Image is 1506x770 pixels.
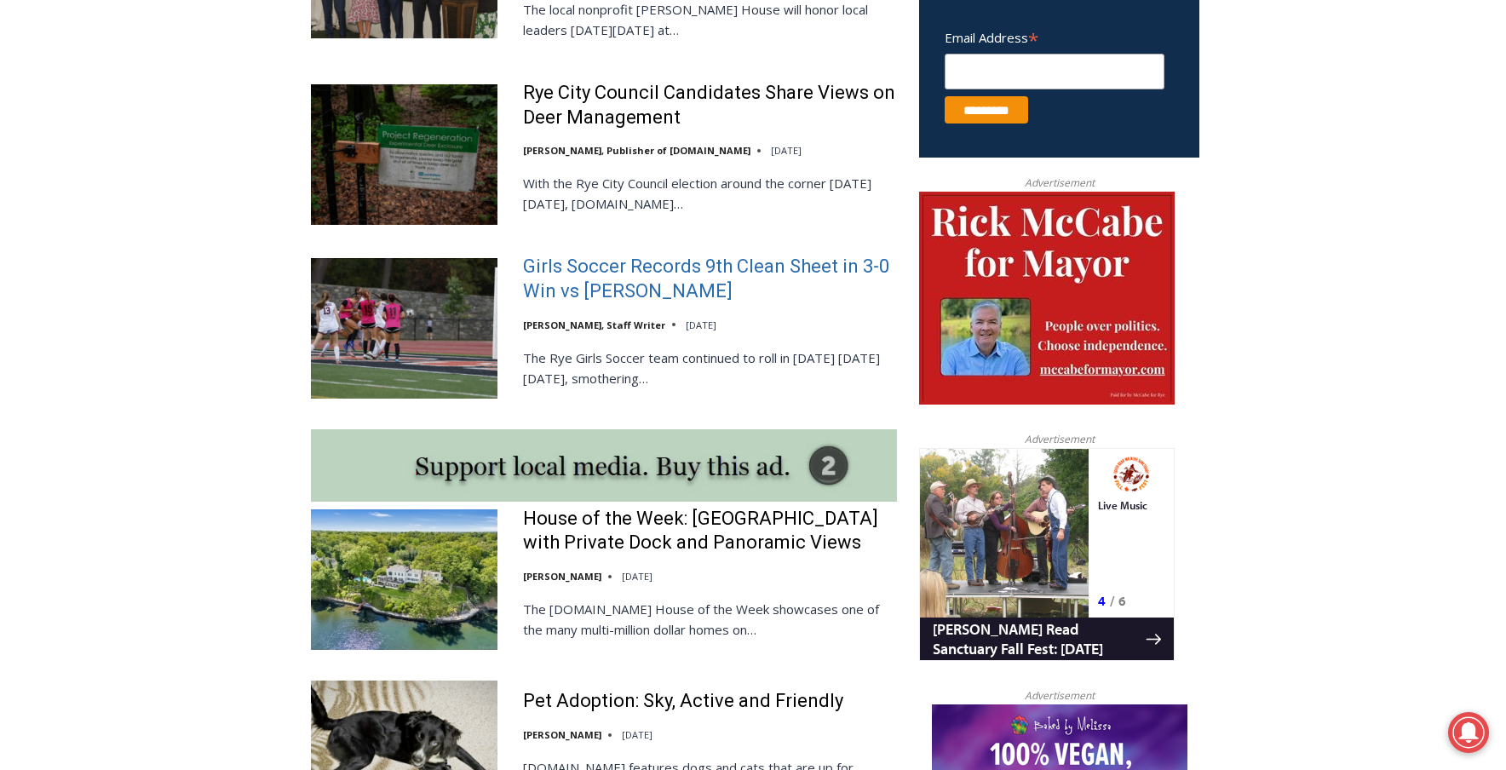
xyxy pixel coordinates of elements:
p: With the Rye City Council election around the corner [DATE][DATE], [DOMAIN_NAME]… [523,173,897,214]
div: 4 [179,144,187,161]
a: Intern @ [DOMAIN_NAME] [410,165,825,212]
span: Advertisement [1008,687,1112,704]
img: support local media, buy this ad [311,429,897,502]
img: Girls Soccer Records 9th Clean Sheet in 3-0 Win vs Harrison [311,258,497,398]
img: Rye City Council Candidates Share Views on Deer Management [311,84,497,224]
a: [PERSON_NAME] [523,570,601,583]
time: [DATE] [686,319,716,331]
p: The Rye Girls Soccer team continued to roll in [DATE] [DATE][DATE], smothering… [523,348,897,388]
a: Rye City Council Candidates Share Views on Deer Management [523,81,897,129]
div: 6 [199,144,207,161]
img: McCabe for Mayor [919,192,1175,405]
div: Live Music [179,50,228,140]
label: Email Address [945,20,1164,51]
a: Girls Soccer Records 9th Clean Sheet in 3-0 Win vs [PERSON_NAME] [523,255,897,303]
div: "[PERSON_NAME] and I covered the [DATE] Parade, which was a really eye opening experience as I ha... [430,1,805,165]
a: [PERSON_NAME], Publisher of [DOMAIN_NAME] [523,144,750,157]
time: [DATE] [622,570,652,583]
img: House of the Week: Historic Rye Waterfront Estate with Private Dock and Panoramic Views [311,509,497,649]
span: Advertisement [1008,175,1112,191]
span: Advertisement [1008,431,1112,447]
a: [PERSON_NAME] [523,728,601,741]
time: [DATE] [771,144,802,157]
a: [PERSON_NAME], Staff Writer [523,319,665,331]
a: Pet Adoption: Sky, Active and Friendly [523,689,843,714]
a: [PERSON_NAME] Read Sanctuary Fall Fest: [DATE] [1,170,255,212]
div: / [191,144,195,161]
h4: [PERSON_NAME] Read Sanctuary Fall Fest: [DATE] [14,171,227,210]
a: House of the Week: [GEOGRAPHIC_DATA] with Private Dock and Panoramic Views [523,507,897,555]
span: Intern @ [DOMAIN_NAME] [445,170,790,208]
time: [DATE] [622,728,652,741]
p: The [DOMAIN_NAME] House of the Week showcases one of the many multi-million dollar homes on… [523,599,897,640]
